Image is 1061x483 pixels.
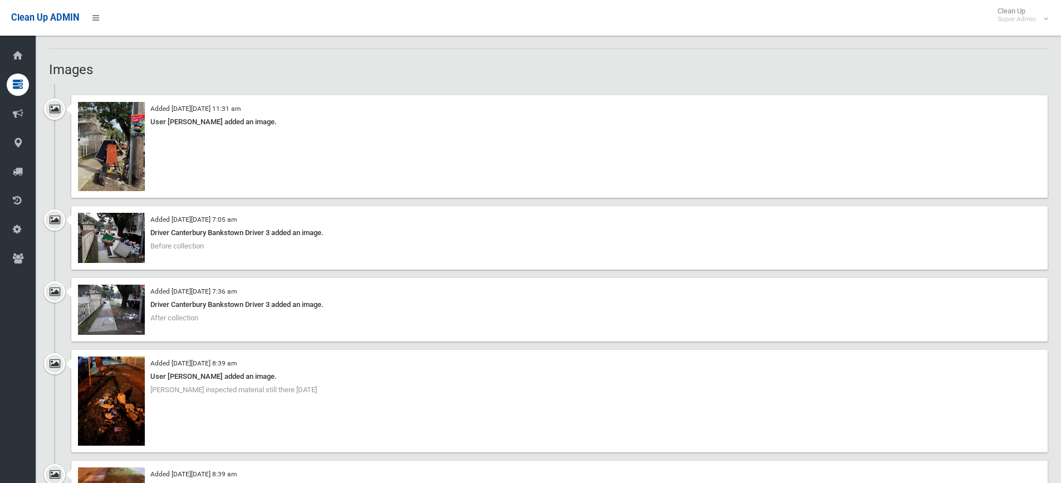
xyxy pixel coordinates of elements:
span: After collection [150,314,198,322]
small: Added [DATE][DATE] 7:36 am [150,287,237,295]
div: Driver Canterbury Bankstown Driver 3 added an image. [78,226,1041,240]
span: Clean Up ADMIN [11,12,79,23]
span: [PERSON_NAME] inspected material still there [DATE] [150,386,317,394]
small: Added [DATE][DATE] 11:31 am [150,105,241,113]
span: Clean Up [992,7,1047,23]
small: Added [DATE][DATE] 8:39 am [150,359,237,367]
div: User [PERSON_NAME] added an image. [78,370,1041,383]
img: 2025-08-2207.36.401931560741771281795.jpg [78,285,145,335]
small: Super Admin [998,15,1036,23]
small: Added [DATE][DATE] 8:39 am [150,470,237,478]
div: User [PERSON_NAME] added an image. [78,115,1041,129]
h2: Images [49,62,1048,77]
span: Before collection [150,242,204,250]
img: 2025-08-2207.05.443957747329338042128.jpg [78,213,145,263]
img: 1712b932-cad7-4b52-9f8b-f53c394bbd1e.jpg [78,357,145,446]
div: Driver Canterbury Bankstown Driver 3 added an image. [78,298,1041,311]
small: Added [DATE][DATE] 7:05 am [150,216,237,223]
img: image.jpg [78,102,145,191]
